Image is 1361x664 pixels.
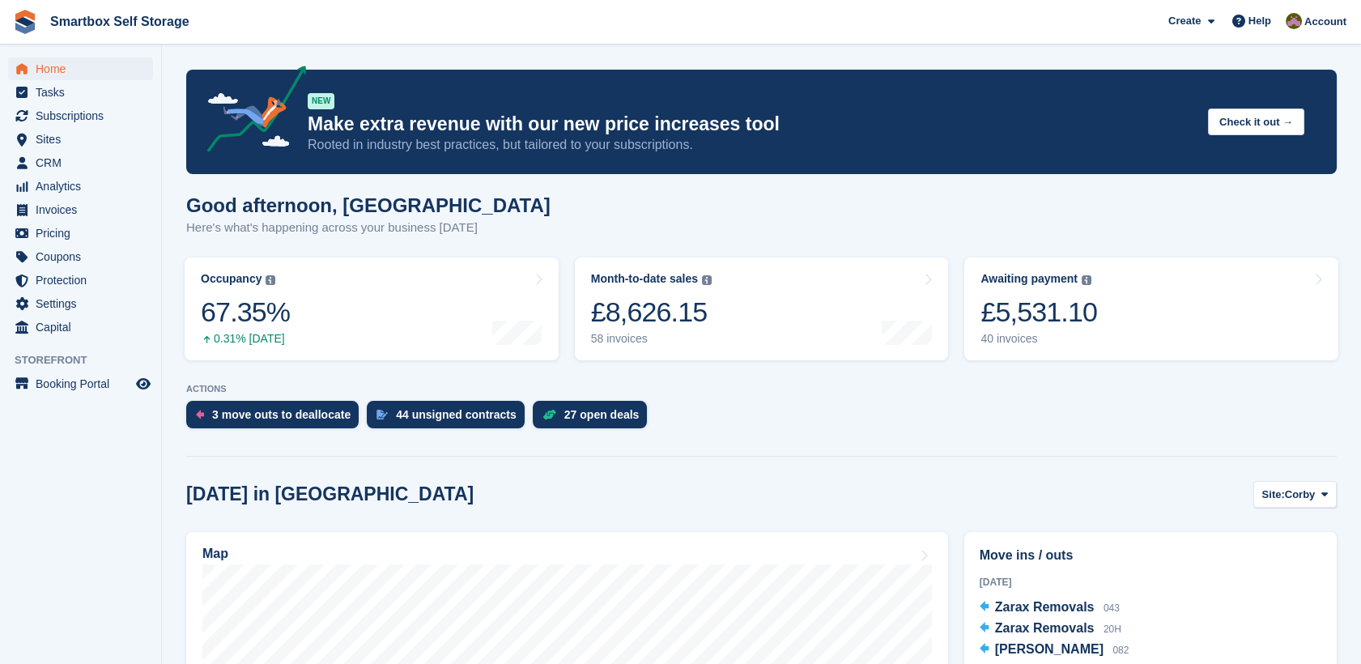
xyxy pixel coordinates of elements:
[36,292,133,315] span: Settings
[980,332,1097,346] div: 40 invoices
[36,57,133,80] span: Home
[367,401,533,436] a: 44 unsigned contracts
[186,384,1337,394] p: ACTIONS
[36,316,133,338] span: Capital
[533,401,656,436] a: 27 open deals
[8,292,153,315] a: menu
[591,272,698,286] div: Month-to-date sales
[980,546,1321,565] h2: Move ins / outs
[308,93,334,109] div: NEW
[36,151,133,174] span: CRM
[196,410,204,419] img: move_outs_to_deallocate_icon-f764333ba52eb49d3ac5e1228854f67142a1ed5810a6f6cc68b1a99e826820c5.svg
[980,575,1321,590] div: [DATE]
[1286,13,1302,29] img: Kayleigh Devlin
[8,316,153,338] a: menu
[36,222,133,245] span: Pricing
[980,640,1129,661] a: [PERSON_NAME] 082
[1208,109,1304,135] button: Check it out →
[201,272,262,286] div: Occupancy
[201,296,290,329] div: 67.35%
[36,128,133,151] span: Sites
[194,66,307,158] img: price-adjustments-announcement-icon-8257ccfd72463d97f412b2fc003d46551f7dbcb40ab6d574587a9cd5c0d94...
[8,151,153,174] a: menu
[308,136,1195,154] p: Rooted in industry best practices, but tailored to your subscriptions.
[8,57,153,80] a: menu
[964,258,1338,360] a: Awaiting payment £5,531.10 40 invoices
[202,547,228,561] h2: Map
[396,408,517,421] div: 44 unsigned contracts
[995,642,1104,656] span: [PERSON_NAME]
[564,408,640,421] div: 27 open deals
[1253,481,1337,508] button: Site: Corby
[8,269,153,292] a: menu
[212,408,351,421] div: 3 move outs to deallocate
[1082,275,1091,285] img: icon-info-grey-7440780725fd019a000dd9b08b2336e03edf1995a4989e88bcd33f0948082b44.svg
[8,104,153,127] a: menu
[36,245,133,268] span: Coupons
[186,219,551,237] p: Here's what's happening across your business [DATE]
[575,258,949,360] a: Month-to-date sales £8,626.15 58 invoices
[980,619,1121,640] a: Zarax Removals 20H
[44,8,196,35] a: Smartbox Self Storage
[186,483,474,505] h2: [DATE] in [GEOGRAPHIC_DATA]
[36,372,133,395] span: Booking Portal
[1285,487,1316,503] span: Corby
[591,296,712,329] div: £8,626.15
[1168,13,1201,29] span: Create
[266,275,275,285] img: icon-info-grey-7440780725fd019a000dd9b08b2336e03edf1995a4989e88bcd33f0948082b44.svg
[186,194,551,216] h1: Good afternoon, [GEOGRAPHIC_DATA]
[13,10,37,34] img: stora-icon-8386f47178a22dfd0bd8f6a31ec36ba5ce8667c1dd55bd0f319d3a0aa187defe.svg
[36,269,133,292] span: Protection
[15,352,161,368] span: Storefront
[8,128,153,151] a: menu
[8,372,153,395] a: menu
[995,600,1095,614] span: Zarax Removals
[8,222,153,245] a: menu
[1304,14,1346,30] span: Account
[36,81,133,104] span: Tasks
[995,621,1095,635] span: Zarax Removals
[702,275,712,285] img: icon-info-grey-7440780725fd019a000dd9b08b2336e03edf1995a4989e88bcd33f0948082b44.svg
[8,81,153,104] a: menu
[36,175,133,198] span: Analytics
[8,198,153,221] a: menu
[8,175,153,198] a: menu
[36,198,133,221] span: Invoices
[308,113,1195,136] p: Make extra revenue with our new price increases tool
[1104,624,1121,635] span: 20H
[376,410,388,419] img: contract_signature_icon-13c848040528278c33f63329250d36e43548de30e8caae1d1a13099fd9432cc5.svg
[8,245,153,268] a: menu
[980,296,1097,329] div: £5,531.10
[591,332,712,346] div: 58 invoices
[1248,13,1271,29] span: Help
[36,104,133,127] span: Subscriptions
[980,272,1078,286] div: Awaiting payment
[1104,602,1120,614] span: 043
[201,332,290,346] div: 0.31% [DATE]
[980,598,1120,619] a: Zarax Removals 043
[186,401,367,436] a: 3 move outs to deallocate
[542,409,556,420] img: deal-1b604bf984904fb50ccaf53a9ad4b4a5d6e5aea283cecdc64d6e3604feb123c2.svg
[185,258,559,360] a: Occupancy 67.35% 0.31% [DATE]
[134,374,153,394] a: Preview store
[1262,487,1285,503] span: Site:
[1112,645,1129,656] span: 082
